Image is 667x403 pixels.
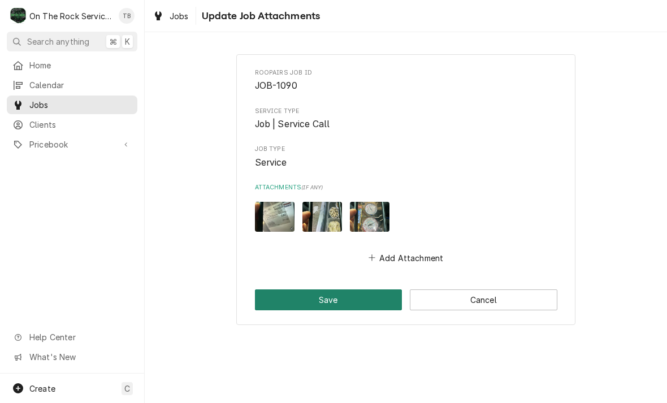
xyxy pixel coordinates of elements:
span: Clients [29,119,132,131]
button: Cancel [410,289,557,310]
span: Update Job Attachments [198,8,320,24]
span: Job Type [255,156,557,170]
button: Save [255,289,402,310]
div: Job Type [255,145,557,169]
a: Go to Pricebook [7,135,137,154]
span: Create [29,384,55,393]
span: Job Type [255,145,557,154]
span: ( if any ) [301,184,323,190]
span: C [124,383,130,395]
span: ⌘ [109,36,117,47]
div: On The Rock Services's Avatar [10,8,26,24]
span: Search anything [27,36,89,47]
a: Go to Help Center [7,328,137,346]
a: Go to What's New [7,348,137,366]
a: Home [7,56,137,75]
img: O9JGsKqNS1yp8qRuutEI [302,202,342,232]
div: Job Pause [236,54,575,325]
a: Jobs [7,96,137,114]
span: Service Type [255,107,557,116]
span: Service Type [255,118,557,131]
div: Attachments [255,183,557,266]
img: jvJYBH0qToC74uUfdYcH [350,202,389,232]
a: Calendar [7,76,137,94]
span: Calendar [29,79,132,91]
div: Job Pause Form [255,68,557,266]
div: Todd Brady's Avatar [119,8,135,24]
span: JOB-1090 [255,80,297,91]
span: Pricebook [29,138,115,150]
span: What's New [29,351,131,363]
img: hYv1qEGRACbxJDrjZJco [255,202,294,232]
div: Roopairs Job ID [255,68,557,93]
span: Help Center [29,331,131,343]
label: Attachments [255,183,557,192]
a: Jobs [148,7,193,25]
div: O [10,8,26,24]
span: Jobs [170,10,189,22]
div: On The Rock Services [29,10,112,22]
span: Roopairs Job ID [255,68,557,77]
span: Roopairs Job ID [255,79,557,93]
span: Home [29,59,132,71]
a: Clients [7,115,137,134]
button: Add Attachment [366,250,445,266]
span: Jobs [29,99,132,111]
div: Service Type [255,107,557,131]
div: Button Group Row [255,289,557,310]
span: K [125,36,130,47]
div: Button Group [255,289,557,310]
div: TB [119,8,135,24]
button: Search anything⌘K [7,32,137,51]
span: Service [255,157,287,168]
span: Job | Service Call [255,119,330,129]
